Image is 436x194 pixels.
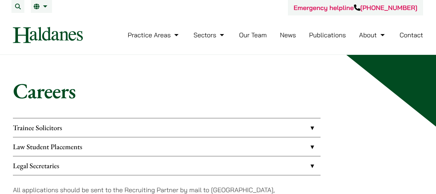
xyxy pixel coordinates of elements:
[280,31,296,39] a: News
[128,31,180,39] a: Practice Areas
[13,118,321,137] a: Trainee Solicitors
[13,27,83,43] img: Logo of Haldanes
[13,137,321,156] a: Law Student Placements
[359,31,386,39] a: About
[294,4,417,12] a: Emergency helpline[PHONE_NUMBER]
[34,4,49,9] a: EN
[239,31,267,39] a: Our Team
[13,156,321,175] a: Legal Secretaries
[194,31,226,39] a: Sectors
[309,31,346,39] a: Publications
[13,78,423,104] h1: Careers
[399,31,423,39] a: Contact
